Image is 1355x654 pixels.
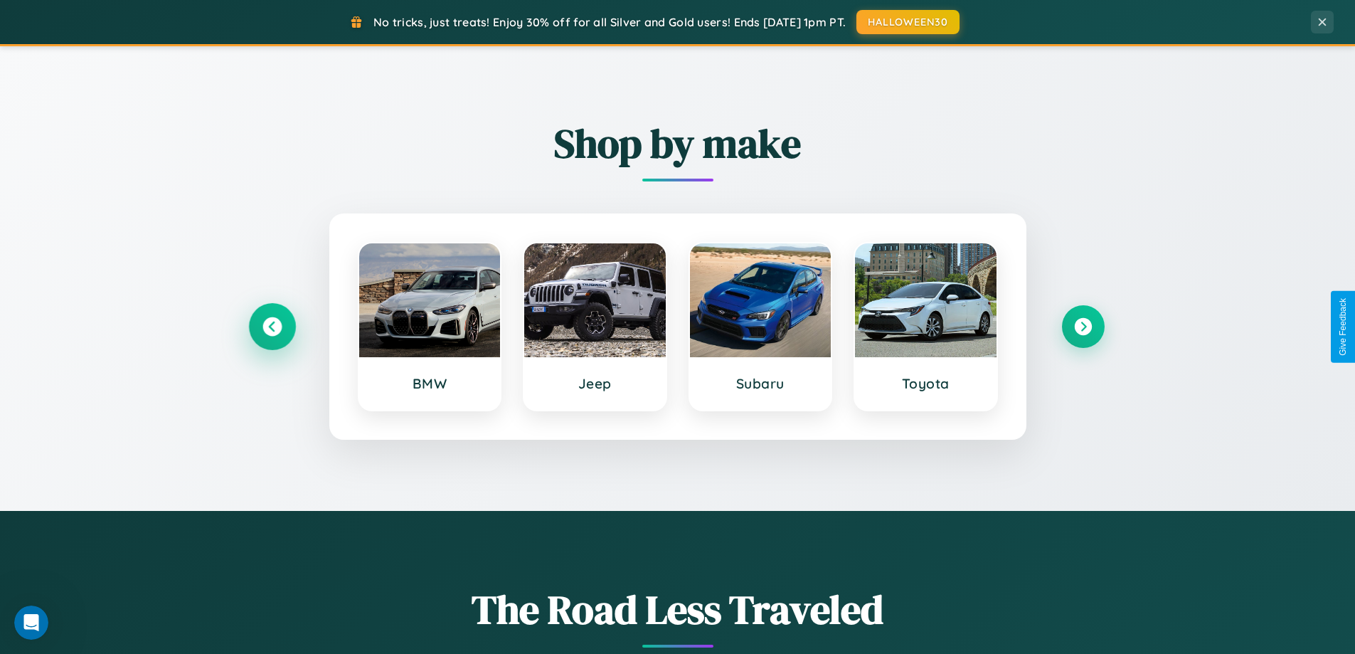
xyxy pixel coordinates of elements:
[373,15,846,29] span: No tricks, just treats! Enjoy 30% off for all Silver and Gold users! Ends [DATE] 1pm PT.
[373,375,487,392] h3: BMW
[869,375,982,392] h3: Toyota
[1338,298,1348,356] div: Give Feedback
[14,606,48,640] iframe: Intercom live chat
[538,375,652,392] h3: Jeep
[251,582,1105,637] h1: The Road Less Traveled
[704,375,817,392] h3: Subaru
[856,10,960,34] button: HALLOWEEN30
[251,116,1105,171] h2: Shop by make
